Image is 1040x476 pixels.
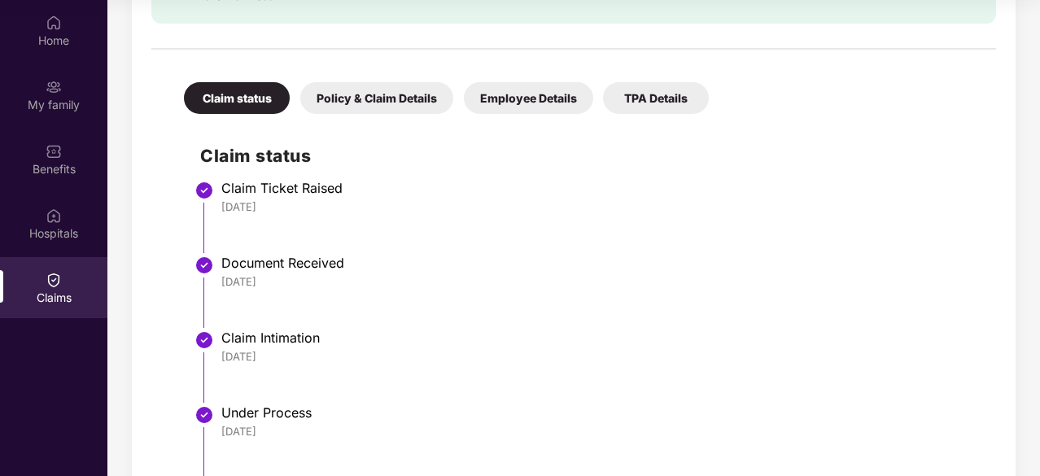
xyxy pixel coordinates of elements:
div: Under Process [221,404,980,421]
div: Policy & Claim Details [300,82,453,114]
img: svg+xml;base64,PHN2ZyBpZD0iSG9tZSIgeG1sbnM9Imh0dHA6Ly93d3cudzMub3JnLzIwMDAvc3ZnIiB3aWR0aD0iMjAiIG... [46,15,62,31]
div: [DATE] [221,274,980,289]
img: svg+xml;base64,PHN2ZyBpZD0iQ2xhaW0iIHhtbG5zPSJodHRwOi8vd3d3LnczLm9yZy8yMDAwL3N2ZyIgd2lkdGg9IjIwIi... [46,272,62,288]
div: Claim status [184,82,290,114]
div: [DATE] [221,199,980,214]
img: svg+xml;base64,PHN2ZyBpZD0iU3RlcC1Eb25lLTMyeDMyIiB4bWxucz0iaHR0cDovL3d3dy53My5vcmcvMjAwMC9zdmciIH... [194,330,214,350]
div: Document Received [221,255,980,271]
div: Claim Intimation [221,330,980,346]
h2: Claim status [200,142,980,169]
img: svg+xml;base64,PHN2ZyBpZD0iU3RlcC1Eb25lLTMyeDMyIiB4bWxucz0iaHR0cDovL3d3dy53My5vcmcvMjAwMC9zdmciIH... [194,181,214,200]
img: svg+xml;base64,PHN2ZyBpZD0iU3RlcC1Eb25lLTMyeDMyIiB4bWxucz0iaHR0cDovL3d3dy53My5vcmcvMjAwMC9zdmciIH... [194,405,214,425]
div: [DATE] [221,349,980,364]
div: Employee Details [464,82,593,114]
img: svg+xml;base64,PHN2ZyBpZD0iQmVuZWZpdHMiIHhtbG5zPSJodHRwOi8vd3d3LnczLm9yZy8yMDAwL3N2ZyIgd2lkdGg9Ij... [46,143,62,159]
div: Claim Ticket Raised [221,180,980,196]
img: svg+xml;base64,PHN2ZyBpZD0iSG9zcGl0YWxzIiB4bWxucz0iaHR0cDovL3d3dy53My5vcmcvMjAwMC9zdmciIHdpZHRoPS... [46,207,62,224]
img: svg+xml;base64,PHN2ZyBpZD0iU3RlcC1Eb25lLTMyeDMyIiB4bWxucz0iaHR0cDovL3d3dy53My5vcmcvMjAwMC9zdmciIH... [194,255,214,275]
div: TPA Details [603,82,709,114]
img: svg+xml;base64,PHN2ZyB3aWR0aD0iMjAiIGhlaWdodD0iMjAiIHZpZXdCb3g9IjAgMCAyMCAyMCIgZmlsbD0ibm9uZSIgeG... [46,79,62,95]
div: [DATE] [221,424,980,439]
